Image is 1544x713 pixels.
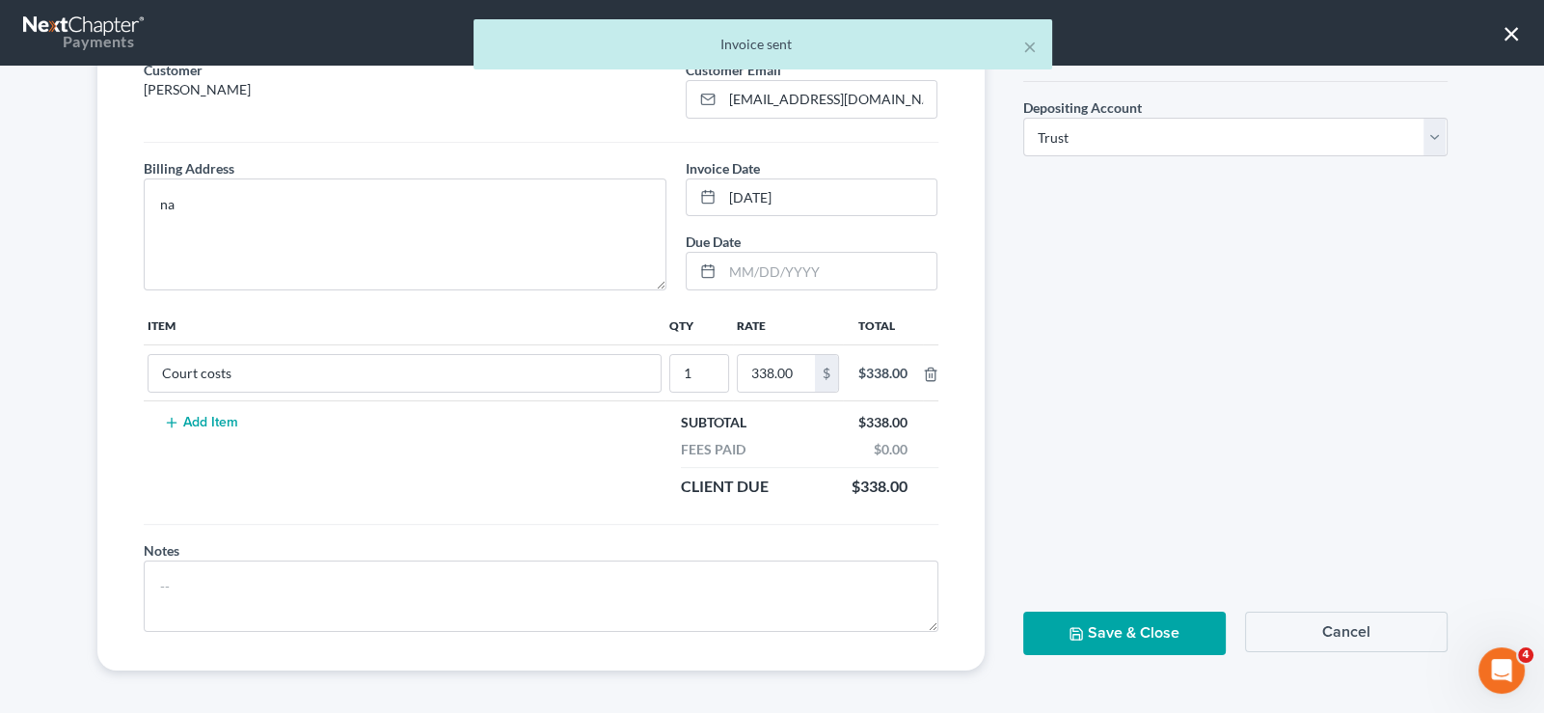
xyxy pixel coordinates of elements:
[23,10,147,56] a: Payments
[144,160,234,177] span: Billing Address
[144,540,179,561] label: Notes
[815,355,838,392] div: $
[1518,647,1533,663] span: 4
[670,355,728,392] input: --
[864,440,917,459] div: $0.00
[1478,647,1525,694] iframe: Intercom live chat
[1245,612,1448,652] button: Cancel
[144,306,665,344] th: Item
[1023,612,1226,655] button: Save & Close
[842,476,917,498] div: $338.00
[671,476,778,498] div: Client Due
[843,306,923,344] th: Total
[738,355,815,392] input: 0.00
[1503,17,1521,48] button: ×
[489,35,1037,54] div: Invoice sent
[144,80,667,99] p: [PERSON_NAME]
[149,355,661,392] input: --
[1023,35,1037,58] button: ×
[671,413,756,432] div: Subtotal
[733,306,843,344] th: Rate
[665,306,733,344] th: Qty
[722,81,936,118] input: Enter email...
[686,232,741,252] label: Due Date
[159,415,244,430] button: Add Item
[722,253,936,289] input: MM/DD/YYYY
[1023,99,1142,116] span: Depositing Account
[686,160,760,177] span: Invoice Date
[671,440,755,459] div: Fees Paid
[849,413,917,432] div: $338.00
[722,179,936,216] input: MM/DD/YYYY
[858,364,907,383] div: $338.00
